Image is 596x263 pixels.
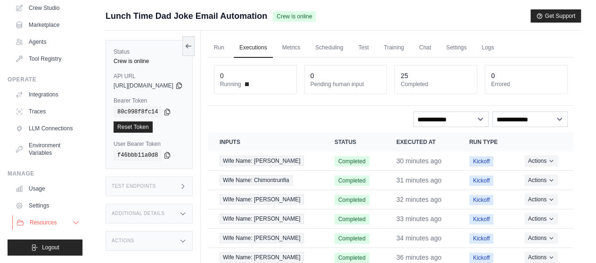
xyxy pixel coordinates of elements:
a: Settings [11,198,82,213]
div: 0 [491,71,495,80]
a: Training [378,38,410,58]
a: View execution details for Wife Name [220,233,312,243]
a: Run [208,38,230,58]
a: Agents [11,34,82,49]
a: Tool Registry [11,51,82,66]
span: Completed [335,195,369,205]
a: Chat [414,38,437,58]
span: Lunch Time Dad Joke Email Automation [106,9,267,23]
span: Kickoff [469,175,494,186]
a: View execution details for Wife Name [220,156,312,166]
label: API URL [114,72,185,80]
div: Operate [8,76,82,83]
a: Crew Studio [11,0,82,16]
a: Usage [11,181,82,196]
span: Wife Name: [PERSON_NAME] [220,156,304,166]
a: Logs [476,38,499,58]
label: User Bearer Token [114,140,185,148]
a: View execution details for Wife Name [220,214,312,224]
a: View execution details for Wife Name [220,194,312,205]
div: 25 [400,71,408,80]
div: Crew is online [114,57,185,65]
span: Wife Name: [PERSON_NAME] [220,194,304,205]
span: Completed [335,214,369,224]
div: 0 [310,71,314,80]
span: Completed [335,156,369,167]
button: Actions for execution [524,194,558,205]
time: August 26, 2025 at 14:00 GMT-3 [396,157,441,165]
th: Inputs [208,133,323,151]
a: Scheduling [310,38,349,58]
a: Reset Token [114,121,153,133]
button: Actions for execution [524,232,558,244]
a: Marketplace [11,17,82,32]
span: Running [220,80,241,88]
button: Resources [12,215,83,230]
label: Bearer Token [114,97,185,104]
button: Get Support [531,9,581,23]
th: Status [323,133,385,151]
span: Wife Name: [PERSON_NAME] [220,252,304,263]
div: Manage [8,170,82,177]
a: Executions [234,38,273,58]
span: Kickoff [469,195,494,205]
span: Resources [30,219,57,226]
span: [URL][DOMAIN_NAME] [114,82,173,89]
time: August 26, 2025 at 13:54 GMT-3 [396,254,441,261]
th: Run Type [458,133,513,151]
span: Kickoff [469,253,494,263]
button: Actions for execution [524,213,558,224]
a: Integrations [11,87,82,102]
a: LLM Connections [11,121,82,136]
button: Actions for execution [524,175,558,186]
label: Status [114,48,185,56]
a: View execution details for Wife Name [220,175,312,185]
span: Completed [335,175,369,186]
code: f46bbb11a0d8 [114,150,162,161]
span: Kickoff [469,156,494,167]
span: Wife Name: [PERSON_NAME] [220,233,304,243]
a: Settings [441,38,472,58]
button: Actions for execution [524,252,558,263]
span: Logout [42,244,59,251]
th: Executed at [385,133,458,151]
a: Metrics [277,38,306,58]
time: August 26, 2025 at 13:56 GMT-3 [396,234,441,242]
a: Traces [11,104,82,119]
span: Wife Name: [PERSON_NAME] [220,214,304,224]
h3: Test Endpoints [112,183,156,189]
button: Logout [8,239,82,255]
dt: Pending human input [310,80,381,88]
span: Completed [335,233,369,244]
code: 80c998f8fc14 [114,106,162,118]
time: August 26, 2025 at 13:57 GMT-3 [396,215,441,223]
span: Wife Name: Chimontrunfia [220,175,293,185]
time: August 26, 2025 at 13:59 GMT-3 [396,176,441,184]
h3: Actions [112,238,134,244]
div: 0 [220,71,224,80]
dt: Errored [491,80,562,88]
dt: Completed [400,80,471,88]
button: Actions for execution [524,155,558,167]
span: Crew is online [273,11,316,22]
a: Test [353,38,375,58]
a: Environment Variables [11,138,82,160]
span: Kickoff [469,233,494,244]
h3: Additional Details [112,211,164,216]
a: View execution details for Wife Name [220,252,312,263]
span: Completed [335,253,369,263]
time: August 26, 2025 at 13:58 GMT-3 [396,196,441,203]
span: Kickoff [469,214,494,224]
